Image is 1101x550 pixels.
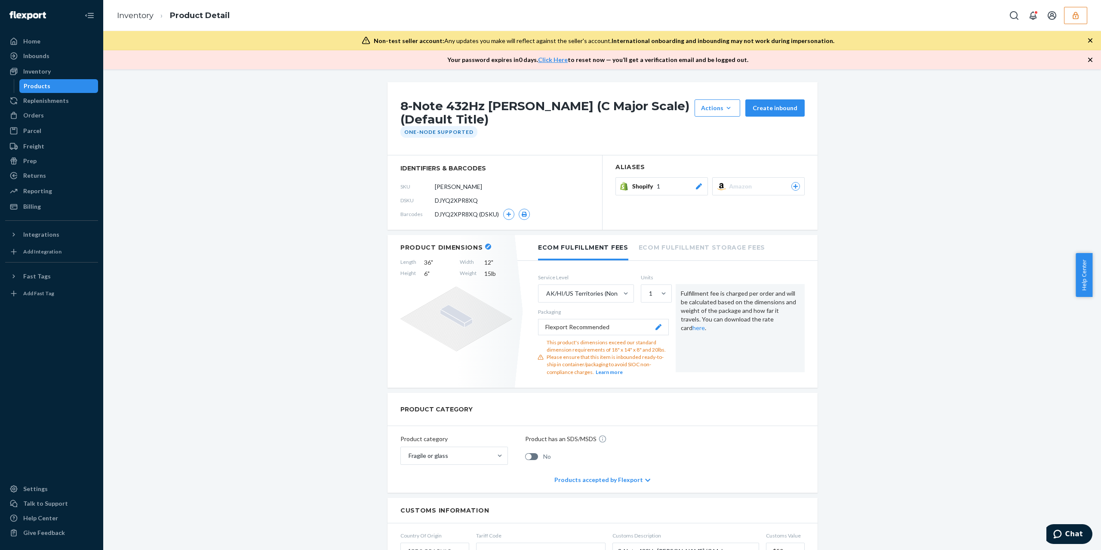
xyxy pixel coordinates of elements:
[692,324,705,331] a: here
[23,67,51,76] div: Inventory
[525,435,597,443] p: Product has an SDS/MSDS
[5,245,98,259] a: Add Integration
[23,230,59,239] div: Integrations
[612,532,759,539] span: Customs Description
[409,451,448,460] div: Fragile or glass
[9,11,46,20] img: Flexport logo
[424,269,452,278] span: 6
[484,258,512,267] span: 12
[117,11,154,20] a: Inventory
[554,467,650,493] div: Products accepted by Flexport
[5,124,98,138] a: Parcel
[23,187,52,195] div: Reporting
[1076,253,1092,297] button: Help Center
[1006,7,1023,24] button: Open Search Box
[5,511,98,525] a: Help Center
[374,37,444,44] span: Non-test seller account:
[23,485,48,493] div: Settings
[19,79,98,93] a: Products
[23,528,65,537] div: Give Feedback
[5,228,98,241] button: Integrations
[400,269,416,278] span: Height
[408,451,409,460] input: Fragile or glass
[476,532,606,539] span: Tariff Code
[612,37,834,44] span: International onboarding and inbounding may not work during impersonation.
[431,259,433,266] span: "
[23,290,54,297] div: Add Fast Tag
[538,274,634,281] label: Service Level
[424,258,452,267] span: 36
[484,269,512,278] span: 15 lb
[23,171,46,180] div: Returns
[23,111,44,120] div: Orders
[23,52,49,60] div: Inbounds
[546,289,622,298] div: AK/HI/US Territories (Non Fast Tag)
[23,96,69,105] div: Replenishments
[5,169,98,182] a: Returns
[657,182,660,191] span: 1
[400,507,805,514] h2: Customs Information
[641,274,669,281] label: Units
[648,289,649,298] input: 1
[400,402,473,417] h2: PRODUCT CATEGORY
[400,126,477,138] div: One-Node Supported
[23,37,40,46] div: Home
[1046,524,1092,546] iframe: Opens a widget where you can chat to one of our agents
[23,499,68,508] div: Talk to Support
[460,258,477,267] span: Width
[23,514,58,522] div: Help Center
[701,104,734,112] div: Actions
[649,289,652,298] div: 1
[400,183,435,190] span: SKU
[5,200,98,213] a: Billing
[1043,7,1061,24] button: Open account menu
[538,308,669,315] p: Packaging
[170,11,230,20] a: Product Detail
[5,287,98,300] a: Add Fast Tag
[491,259,493,266] span: "
[400,244,483,251] h2: Product Dimensions
[5,154,98,168] a: Prep
[5,526,98,540] button: Give Feedback
[729,182,755,191] span: Amazon
[538,235,628,260] li: Ecom Fulfillment Fees
[712,177,805,195] button: Amazon
[23,157,37,165] div: Prep
[400,99,690,126] h1: 8-Note 432Hz [PERSON_NAME] (C Major Scale) (Default Title)
[5,482,98,496] a: Settings
[615,177,708,195] button: Shopify1
[400,210,435,218] span: Barcodes
[460,269,477,278] span: Weight
[538,319,669,335] button: Flexport Recommended
[435,196,478,205] span: DJYQ2XPR8XQ
[1024,7,1042,24] button: Open notifications
[23,142,44,151] div: Freight
[23,272,51,281] div: Fast Tags
[5,34,98,48] a: Home
[374,37,834,45] div: Any updates you make will reflect against the seller's account.
[5,49,98,63] a: Inbounds
[427,270,430,277] span: "
[435,210,499,219] span: DJYQ2XPR8XQ (DSKU)
[547,339,669,376] div: This product's dimensions exceed our standard dimension requirements of 18" x 14" x 8" and 20lbs....
[5,497,98,510] button: Talk to Support
[23,248,62,255] div: Add Integration
[545,289,546,298] input: AK/HI/US Territories (Non Fast Tag)
[447,56,748,64] p: Your password expires in 0 days . to reset now — you’ll get a verification email and be logged out.
[695,99,740,117] button: Actions
[81,7,98,24] button: Close Navigation
[745,99,805,117] button: Create inbound
[400,164,589,173] span: identifiers & barcodes
[766,532,805,539] span: Customs Value
[23,127,41,135] div: Parcel
[543,452,551,461] span: No
[615,164,805,170] h2: Aliases
[23,202,41,211] div: Billing
[400,197,435,204] span: DSKU
[5,139,98,153] a: Freight
[5,94,98,108] a: Replenishments
[400,258,416,267] span: Length
[596,368,623,376] button: Learn more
